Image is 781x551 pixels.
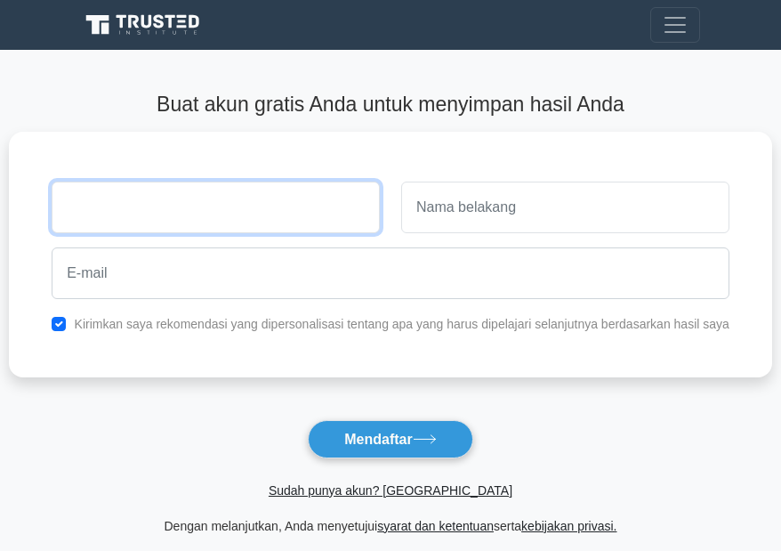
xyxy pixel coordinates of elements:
[164,519,377,533] font: Dengan melanjutkan, Anda menyetujui
[521,519,616,533] a: kebijakan privasi.
[157,93,624,116] font: Buat akun gratis Anda untuk menyimpan hasil Anda
[344,432,412,447] font: Mendaftar
[401,182,729,233] input: Nama belakang
[52,247,729,299] input: E-mail
[494,519,521,533] font: serta
[52,182,380,233] input: Nama depan
[308,420,472,458] button: Mendaftar
[75,317,729,331] font: Kirimkan saya rekomendasi yang dipersonalisasi tentang apa yang harus dipelajari selanjutnya berd...
[650,7,700,43] button: Alihkan navigasi
[269,483,512,498] a: Sudah punya akun? [GEOGRAPHIC_DATA]
[377,519,494,533] a: syarat dan ketentuan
